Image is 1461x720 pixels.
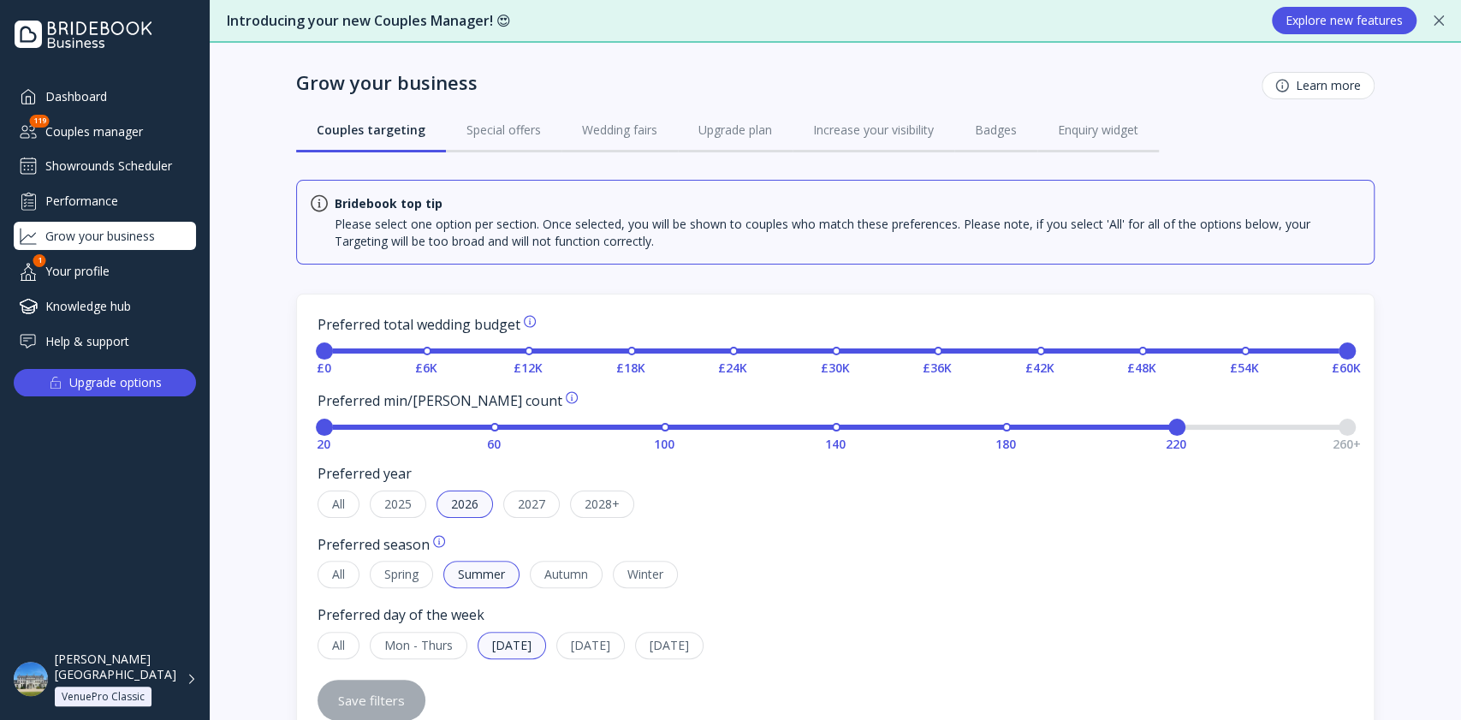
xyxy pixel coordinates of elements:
div: [DATE] [635,632,704,659]
div: [PERSON_NAME][GEOGRAPHIC_DATA] [55,652,176,682]
span: £6K [415,360,437,377]
a: Upgrade plan [678,108,793,152]
div: [DATE] [478,632,546,659]
span: £36K [923,360,952,377]
button: Learn more [1262,72,1375,99]
span: 220 [1166,436,1186,453]
div: Preferred total wedding budget [318,315,520,335]
div: All [318,632,359,659]
a: Couples targeting [296,108,446,152]
div: 2028+ [570,491,634,518]
div: Learn more [1275,79,1361,92]
a: Wedding fairs [561,108,678,152]
div: [DATE] [556,632,625,659]
div: All [318,491,359,518]
div: Mon - Thurs [370,632,467,659]
a: Knowledge hub [14,292,196,320]
div: Preferred min/[PERSON_NAME] count [318,391,562,411]
a: Grow your business [14,222,196,250]
div: Increase your visibility [813,122,934,139]
div: 1 [33,254,46,267]
div: Winter [613,561,678,588]
div: Badges [975,122,1017,139]
div: Introducing your new Couples Manager! 😍 [227,11,1255,31]
a: Special offers [446,108,561,152]
span: 180 [995,436,1016,453]
span: £24K [718,360,747,377]
div: Upgrade options [69,371,162,395]
div: Special offers [466,122,541,139]
div: Preferred day of the week [318,605,1353,625]
div: All [318,561,359,588]
span: 100 [654,436,674,453]
span: 140 [825,436,846,453]
span: £42K [1025,360,1054,377]
div: 2027 [503,491,560,518]
a: Badges [954,108,1037,152]
div: 2025 [370,491,426,518]
a: Enquiry widget [1037,108,1159,152]
div: Your profile [14,257,196,285]
span: £54K [1230,360,1259,377]
iframe: Chat Widget [1375,638,1461,720]
a: Showrounds Scheduler [14,152,196,180]
div: Enquiry widget [1058,122,1138,139]
div: Explore new features [1286,14,1403,27]
img: dpr=2,fit=cover,g=face,w=48,h=48 [14,662,48,696]
a: Couples manager119 [14,117,196,146]
div: 2026 [437,491,493,518]
div: Wedding fairs [582,122,657,139]
a: Increase your visibility [793,108,954,152]
div: VenuePro Classic [62,690,145,704]
span: 260+ [1333,436,1361,453]
div: Spring [370,561,433,588]
span: £12K [514,360,543,377]
span: £48K [1127,360,1156,377]
div: Grow your business [296,70,478,94]
span: £0 [317,360,331,377]
a: Performance [14,187,196,215]
button: Upgrade options [14,369,196,396]
div: Preferred season [318,535,430,555]
span: £18K [616,360,645,377]
a: Help & support [14,327,196,355]
span: £30K [821,360,850,377]
div: 119 [30,115,50,128]
div: Summer [443,561,520,588]
div: Please select one option per section. Once selected, you will be shown to couples who match these... [335,216,1360,250]
div: Couples targeting [317,122,425,139]
div: Preferred year [318,464,1353,484]
span: 20 [317,436,330,453]
div: Upgrade plan [698,122,772,139]
div: Couples manager [14,117,196,146]
span: 60 [487,436,501,453]
span: £60K [1332,360,1361,377]
a: Your profile1 [14,257,196,285]
div: Autumn [530,561,603,588]
div: Bridebook top tip [335,195,442,212]
button: Explore new features [1272,7,1416,34]
a: Dashboard [14,82,196,110]
div: Save filters [338,693,405,707]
